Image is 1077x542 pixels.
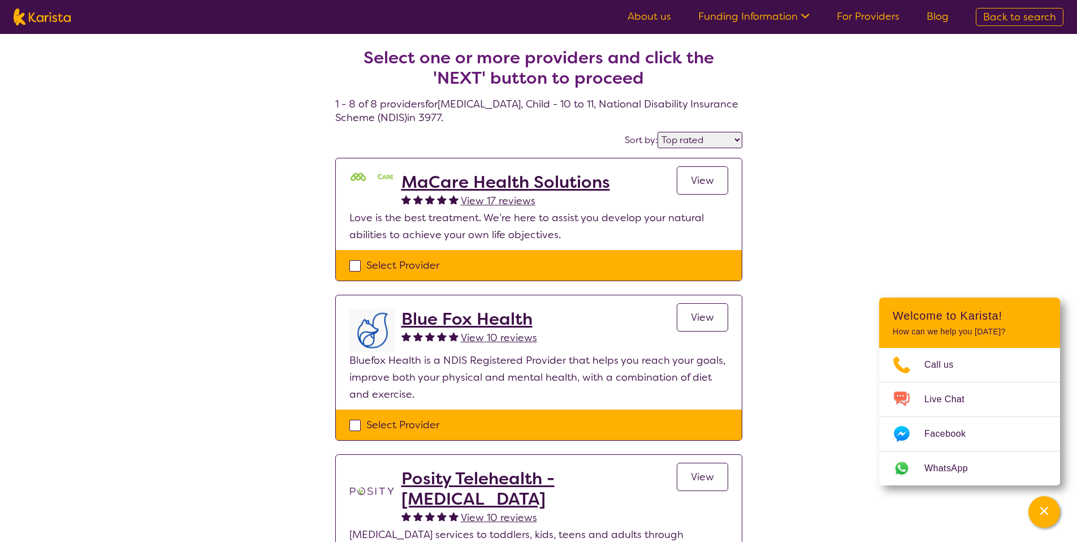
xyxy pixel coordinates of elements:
[349,468,395,514] img: t1bslo80pcylnzwjhndq.png
[401,468,677,509] a: Posity Telehealth - [MEDICAL_DATA]
[625,134,658,146] label: Sort by:
[14,8,71,25] img: Karista logo
[449,332,459,341] img: fullstar
[461,192,535,209] a: View 17 reviews
[924,460,981,477] span: WhatsApp
[437,332,447,341] img: fullstar
[425,195,435,204] img: fullstar
[401,172,610,192] a: MaCare Health Solutions
[628,10,671,23] a: About us
[976,8,1063,26] a: Back to search
[461,511,537,524] span: View 10 reviews
[927,10,949,23] a: Blog
[677,166,728,195] a: View
[691,311,714,324] span: View
[461,329,537,346] a: View 10 reviews
[401,332,411,341] img: fullstar
[461,509,537,526] a: View 10 reviews
[879,348,1060,485] ul: Choose channel
[893,309,1046,322] h2: Welcome to Karista!
[349,48,729,88] h2: Select one or more providers and click the 'NEXT' button to proceed
[449,195,459,204] img: fullstar
[335,20,742,124] h4: 1 - 8 of 8 providers for [MEDICAL_DATA] , Child - 10 to 11 , National Disability Insurance Scheme...
[449,511,459,521] img: fullstar
[413,332,423,341] img: fullstar
[413,511,423,521] img: fullstar
[893,327,1046,337] p: How can we help you [DATE]?
[837,10,899,23] a: For Providers
[437,195,447,204] img: fullstar
[413,195,423,204] img: fullstar
[437,511,447,521] img: fullstar
[924,425,979,442] span: Facebook
[349,309,395,352] img: lyehhyr6avbivpacwqcf.png
[879,298,1060,485] div: Channel Menu
[691,174,714,187] span: View
[425,511,435,521] img: fullstar
[879,451,1060,485] a: Web link opens in a new tab.
[461,194,535,208] span: View 17 reviews
[1028,496,1060,528] button: Channel Menu
[983,10,1056,24] span: Back to search
[461,331,537,345] span: View 10 reviews
[349,209,728,243] p: Love is the best treatment. We’re here to assist you develop your natural abilities to achieve yo...
[698,10,810,23] a: Funding Information
[401,511,411,521] img: fullstar
[401,309,537,329] a: Blue Fox Health
[691,470,714,484] span: View
[349,352,728,403] p: Bluefox Health is a NDIS Registered Provider that helps you reach your goals, improve both your p...
[924,391,978,408] span: Live Chat
[677,303,728,332] a: View
[425,332,435,341] img: fullstar
[401,195,411,204] img: fullstar
[349,172,395,183] img: mgttalrdbt23wl6urpfy.png
[677,463,728,491] a: View
[924,356,967,373] span: Call us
